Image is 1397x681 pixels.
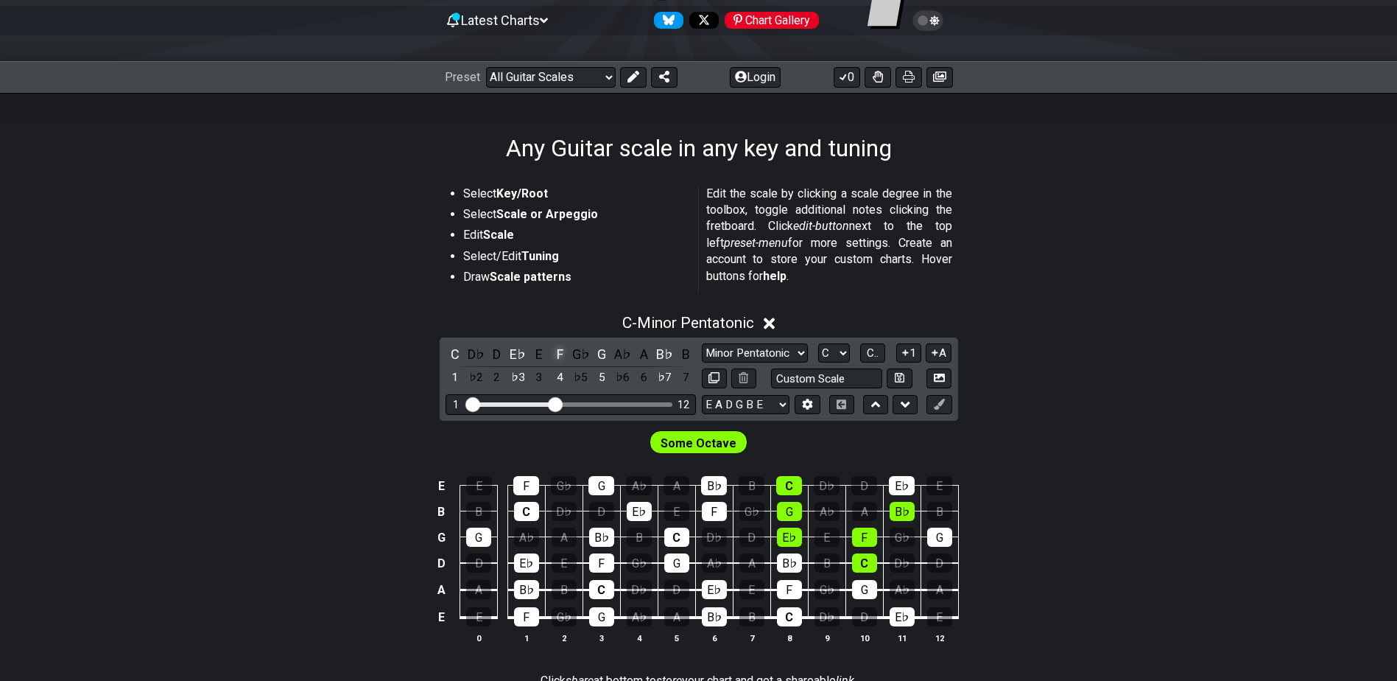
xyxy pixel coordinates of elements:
strong: Tuning [521,249,559,263]
div: B♭ [701,476,727,495]
div: B [739,476,764,495]
div: E♭ [889,476,915,495]
div: G [777,502,802,521]
div: toggle pitch class [466,344,485,364]
div: B [466,502,491,521]
div: G [664,553,689,573]
div: C [514,502,539,521]
div: toggle scale degree [571,368,591,388]
div: B♭ [514,580,539,599]
select: Tuning [702,395,789,415]
div: A♭ [814,502,840,521]
button: Edit Preset [620,67,647,88]
div: E♭ [890,607,915,626]
button: Delete [731,369,756,388]
div: E♭ [514,553,539,573]
div: B [627,528,652,547]
th: 7 [733,630,770,646]
div: B♭ [702,607,727,626]
div: toggle scale degree [446,368,465,388]
div: E♭ [702,580,727,599]
span: Toggle light / dark theme [920,14,937,27]
div: A [927,580,952,599]
h1: Any Guitar scale in any key and tuning [506,134,892,162]
div: C [776,476,802,495]
div: D [852,607,877,626]
div: C [852,553,877,573]
div: E♭ [627,502,652,521]
div: D♭ [702,528,727,547]
div: E [552,553,577,573]
td: A [432,576,450,604]
div: C [589,580,614,599]
div: toggle pitch class [655,344,675,364]
div: A♭ [626,476,652,495]
div: F [589,553,614,573]
em: edit-button [793,219,849,233]
div: toggle scale degree [655,368,675,388]
div: A♭ [890,580,915,599]
button: Create Image [926,369,951,388]
td: B [432,499,450,525]
div: toggle pitch class [550,344,569,364]
th: 5 [658,630,695,646]
th: 0 [460,630,498,646]
div: B♭ [777,553,802,573]
div: E♭ [777,528,802,547]
div: C [664,528,689,547]
th: 4 [620,630,658,646]
div: G♭ [890,528,915,547]
div: F [513,476,539,495]
button: Toggle horizontal chord view [829,395,854,415]
div: E [466,476,492,495]
div: E [926,476,952,495]
li: Select [463,206,689,227]
strong: Key/Root [496,186,548,200]
a: Follow #fretflip at X [683,12,719,29]
th: 2 [545,630,583,646]
div: E [927,607,952,626]
div: F [514,607,539,626]
button: Login [730,67,781,88]
div: toggle scale degree [508,368,527,388]
div: A [852,502,877,521]
div: F [777,580,802,599]
li: Draw [463,269,689,290]
strong: help [763,269,787,283]
strong: Scale patterns [490,270,571,284]
div: F [702,502,727,521]
button: Move up [863,395,888,415]
div: toggle pitch class [508,344,527,364]
button: Print [895,67,922,88]
th: 1 [507,630,545,646]
div: D♭ [814,476,840,495]
div: A [552,528,577,547]
button: Toggle Dexterity for all fretkits [865,67,891,88]
div: G♭ [739,502,764,521]
button: Edit Tuning [795,395,820,415]
strong: Scale or Arpeggio [496,207,598,221]
div: D [851,476,877,495]
td: G [432,525,450,551]
div: G♭ [551,476,577,495]
button: A [926,343,951,363]
button: Share Preset [651,67,678,88]
button: Move down [893,395,918,415]
div: Chart Gallery [725,12,819,29]
div: A♭ [514,528,539,547]
div: toggle pitch class [571,344,591,364]
div: 12 [678,399,689,411]
p: Edit the scale by clicking a scale degree in the toolbox, toggle additional notes clicking the fr... [706,186,952,284]
button: 1 [896,343,921,363]
button: Create image [926,67,953,88]
button: Store user defined scale [887,369,912,388]
div: A [739,553,764,573]
div: toggle scale degree [676,368,695,388]
th: 10 [845,630,883,646]
div: D [589,502,614,521]
li: Select [463,186,689,206]
div: D [739,528,764,547]
th: 3 [583,630,620,646]
button: First click edit preset to enable marker editing [926,395,951,415]
div: toggle scale degree [466,368,485,388]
